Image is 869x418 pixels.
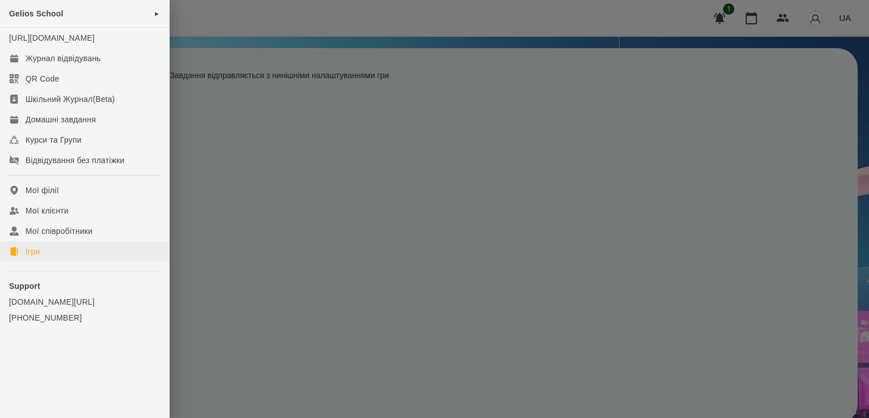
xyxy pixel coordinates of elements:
p: Support [9,280,160,292]
a: [URL][DOMAIN_NAME] [9,33,94,42]
span: ► [154,9,160,18]
div: Курси та Групи [25,134,81,146]
div: Домашні завдання [25,114,96,125]
div: Журнал відвідувань [25,53,101,64]
div: Мої філії [25,185,59,196]
div: Ігри [25,246,40,257]
div: QR Code [25,73,59,84]
div: Мої співробітники [25,225,93,237]
a: [DOMAIN_NAME][URL] [9,296,160,308]
span: Gelios School [9,9,63,18]
div: Відвідування без платіжки [25,155,124,166]
div: Шкільний Журнал(Beta) [25,93,115,105]
div: Мої клієнти [25,205,68,216]
a: [PHONE_NUMBER] [9,312,160,323]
